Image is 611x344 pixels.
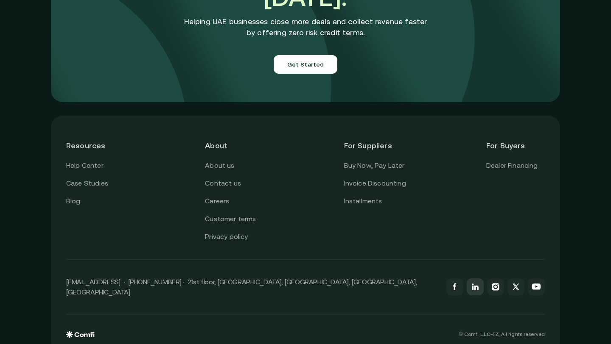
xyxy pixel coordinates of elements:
[66,196,81,207] a: Blog
[66,277,438,297] p: [EMAIL_ADDRESS] · [PHONE_NUMBER] · 21st floor, [GEOGRAPHIC_DATA], [GEOGRAPHIC_DATA], [GEOGRAPHIC_...
[486,131,545,160] header: For Buyers
[205,160,234,171] a: About us
[344,160,405,171] a: Buy Now, Pay Later
[459,331,545,337] p: © Comfi L.L.C-FZ, All rights reserved
[344,196,382,207] a: Installments
[205,214,256,225] a: Customer terms
[486,160,538,171] a: Dealer Financing
[205,178,241,189] a: Contact us
[205,131,263,160] header: About
[205,196,229,207] a: Careers
[66,131,125,160] header: Resources
[66,331,95,338] img: comfi logo
[66,160,104,171] a: Help Center
[274,55,338,74] button: Get Started
[205,231,248,242] a: Privacy policy
[344,178,406,189] a: Invoice Discounting
[344,131,406,160] header: For Suppliers
[66,178,108,189] a: Case Studies
[184,16,427,38] p: Helping UAE businesses close more deals and collect revenue faster by offering zero risk credit t...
